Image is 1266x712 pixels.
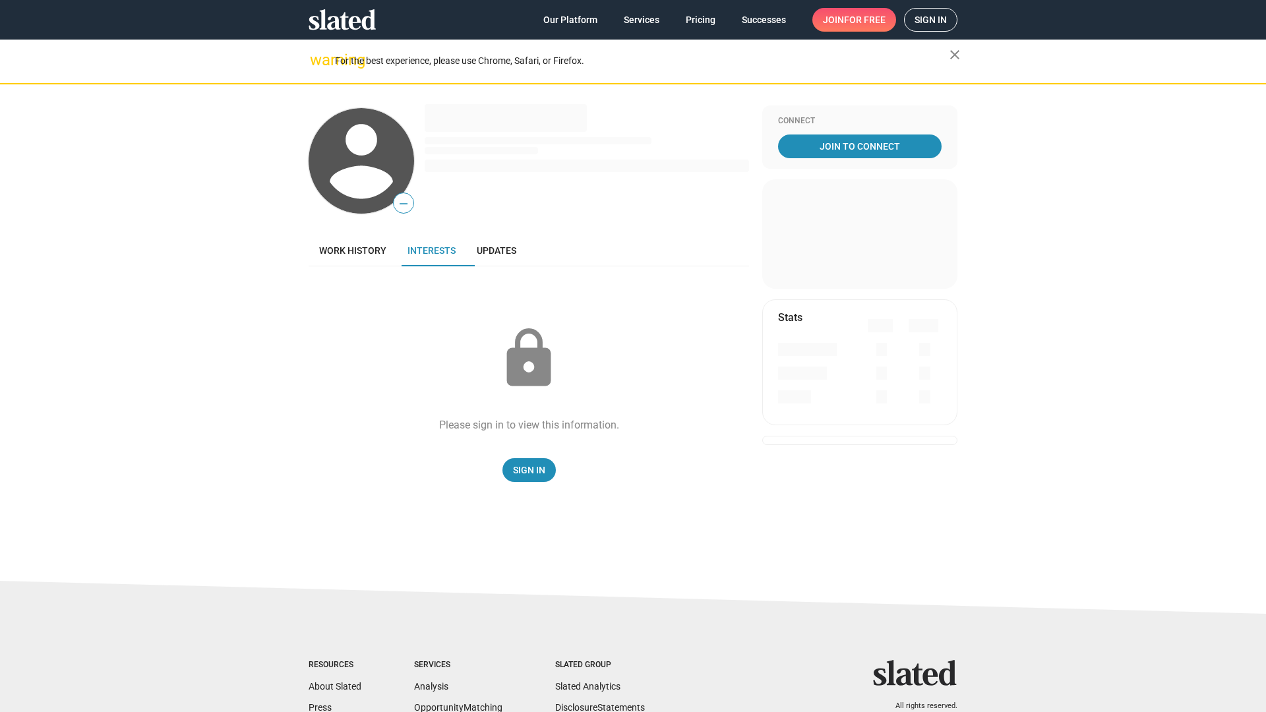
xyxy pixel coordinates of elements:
[778,134,942,158] a: Join To Connect
[812,8,896,32] a: Joinfor free
[496,326,562,392] mat-icon: lock
[904,8,957,32] a: Sign in
[781,134,939,158] span: Join To Connect
[731,8,797,32] a: Successes
[555,660,645,670] div: Slated Group
[844,8,886,32] span: for free
[513,458,545,482] span: Sign In
[309,235,397,266] a: Work history
[319,245,386,256] span: Work history
[555,681,620,692] a: Slated Analytics
[502,458,556,482] a: Sign In
[477,245,516,256] span: Updates
[414,660,502,670] div: Services
[778,311,802,324] mat-card-title: Stats
[309,660,361,670] div: Resources
[686,8,715,32] span: Pricing
[624,8,659,32] span: Services
[414,681,448,692] a: Analysis
[742,8,786,32] span: Successes
[613,8,670,32] a: Services
[439,418,619,432] div: Please sign in to view this information.
[335,52,950,70] div: For the best experience, please use Chrome, Safari, or Firefox.
[778,116,942,127] div: Connect
[309,681,361,692] a: About Slated
[947,47,963,63] mat-icon: close
[675,8,726,32] a: Pricing
[543,8,597,32] span: Our Platform
[310,52,326,68] mat-icon: warning
[397,235,466,266] a: Interests
[394,195,413,212] span: —
[823,8,886,32] span: Join
[407,245,456,256] span: Interests
[466,235,527,266] a: Updates
[915,9,947,31] span: Sign in
[533,8,608,32] a: Our Platform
